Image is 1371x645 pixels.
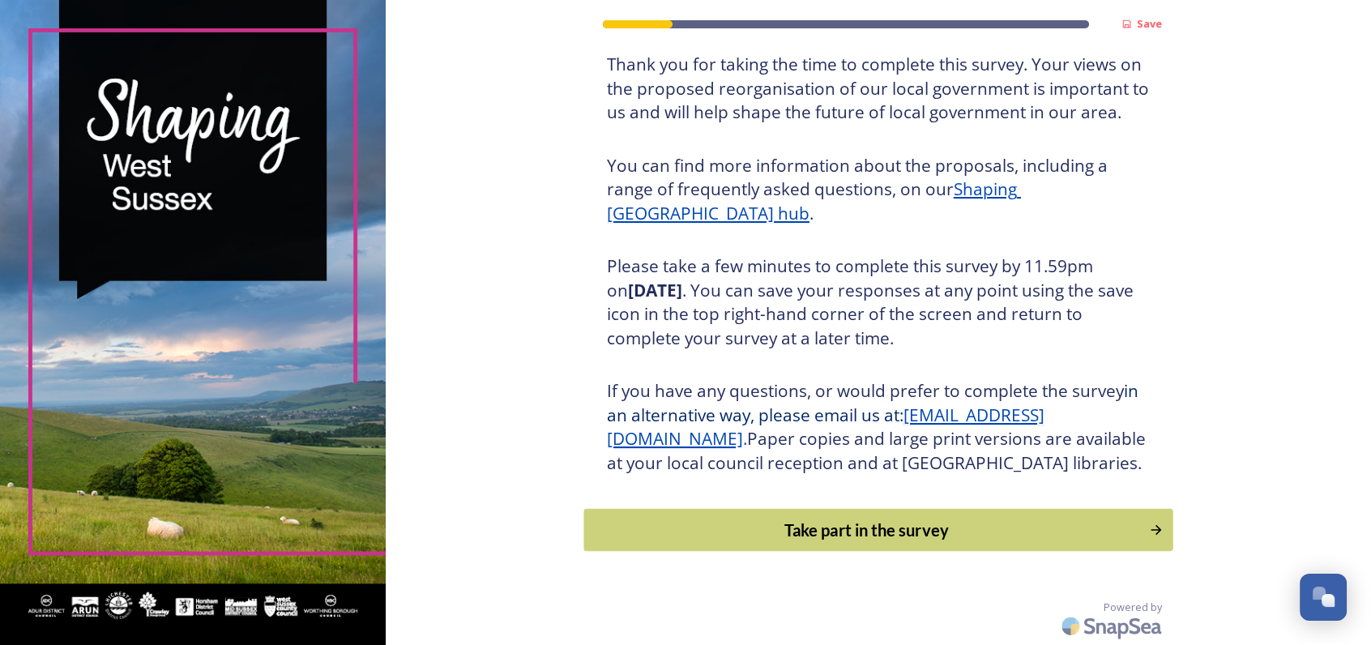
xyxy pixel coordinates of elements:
a: Shaping [GEOGRAPHIC_DATA] hub [607,177,1021,224]
strong: Save [1137,16,1162,31]
h3: If you have any questions, or would prefer to complete the survey Paper copies and large print ve... [607,379,1150,475]
h3: You can find more information about the proposals, including a range of frequently asked question... [607,154,1150,226]
div: Take part in the survey [592,518,1140,542]
span: . [743,427,747,450]
a: [EMAIL_ADDRESS][DOMAIN_NAME] [607,404,1044,451]
img: SnapSea Logo [1057,607,1170,645]
span: Powered by [1104,600,1162,615]
span: in an alternative way, please email us at: [607,379,1142,426]
button: Continue [583,509,1172,552]
strong: [DATE] [628,279,682,301]
h3: Please take a few minutes to complete this survey by 11.59pm on . You can save your responses at ... [607,254,1150,350]
button: Open Chat [1300,574,1347,621]
h3: Thank you for taking the time to complete this survey. Your views on the proposed reorganisation ... [607,53,1150,125]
